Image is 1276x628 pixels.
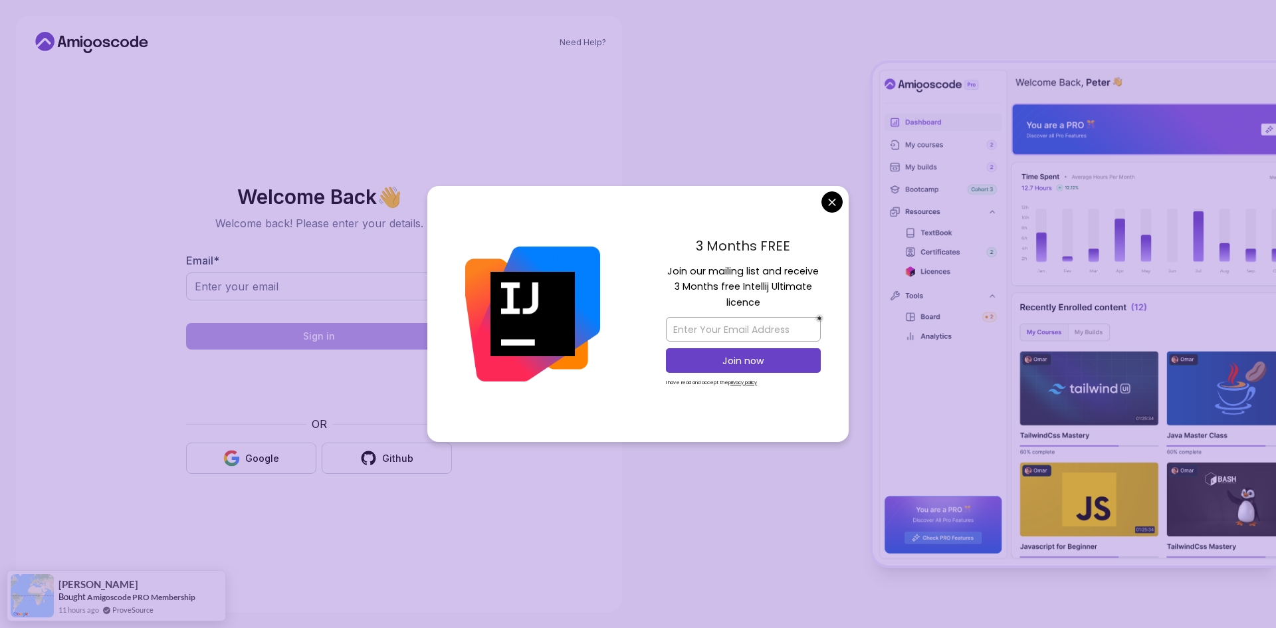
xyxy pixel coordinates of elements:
[219,358,419,408] iframe: Widget containing checkbox for hCaptcha security challenge
[186,323,452,350] button: Sign in
[322,443,452,474] button: Github
[58,579,138,590] span: [PERSON_NAME]
[186,254,219,267] label: Email *
[186,215,452,231] p: Welcome back! Please enter your details.
[186,272,452,300] input: Enter your email
[186,443,316,474] button: Google
[11,574,54,617] img: provesource social proof notification image
[58,604,99,615] span: 11 hours ago
[382,452,413,465] div: Github
[312,416,327,432] p: OR
[245,452,279,465] div: Google
[32,32,152,53] a: Home link
[186,186,452,207] h2: Welcome Back
[376,185,402,208] span: 👋
[873,63,1276,566] img: Amigoscode Dashboard
[87,592,195,602] a: Amigoscode PRO Membership
[112,604,154,615] a: ProveSource
[303,330,335,343] div: Sign in
[560,37,606,48] a: Need Help?
[58,591,86,602] span: Bought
